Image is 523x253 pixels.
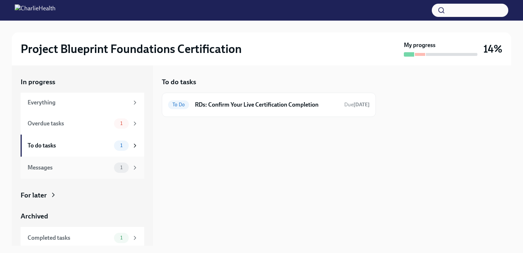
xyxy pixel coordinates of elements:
[168,99,370,111] a: To DoRDs: Confirm Your Live Certification CompletionDue[DATE]
[21,190,144,200] a: For later
[21,77,144,87] a: In progress
[116,235,127,240] span: 1
[195,101,338,109] h6: RDs: Confirm Your Live Certification Completion
[28,142,111,150] div: To do tasks
[21,113,144,135] a: Overdue tasks1
[21,135,144,157] a: To do tasks1
[21,190,47,200] div: For later
[483,42,502,56] h3: 14%
[344,101,370,108] span: Due
[353,101,370,108] strong: [DATE]
[168,102,189,107] span: To Do
[28,99,129,107] div: Everything
[21,93,144,113] a: Everything
[116,143,127,148] span: 1
[28,164,111,172] div: Messages
[15,4,56,16] img: CharlieHealth
[116,121,127,126] span: 1
[162,77,196,87] h5: To do tasks
[21,157,144,179] a: Messages1
[21,42,242,56] h2: Project Blueprint Foundations Certification
[21,211,144,221] a: Archived
[28,234,111,242] div: Completed tasks
[28,120,111,128] div: Overdue tasks
[404,41,435,49] strong: My progress
[116,165,127,170] span: 1
[344,101,370,108] span: September 15th, 2025 11:00
[21,227,144,249] a: Completed tasks1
